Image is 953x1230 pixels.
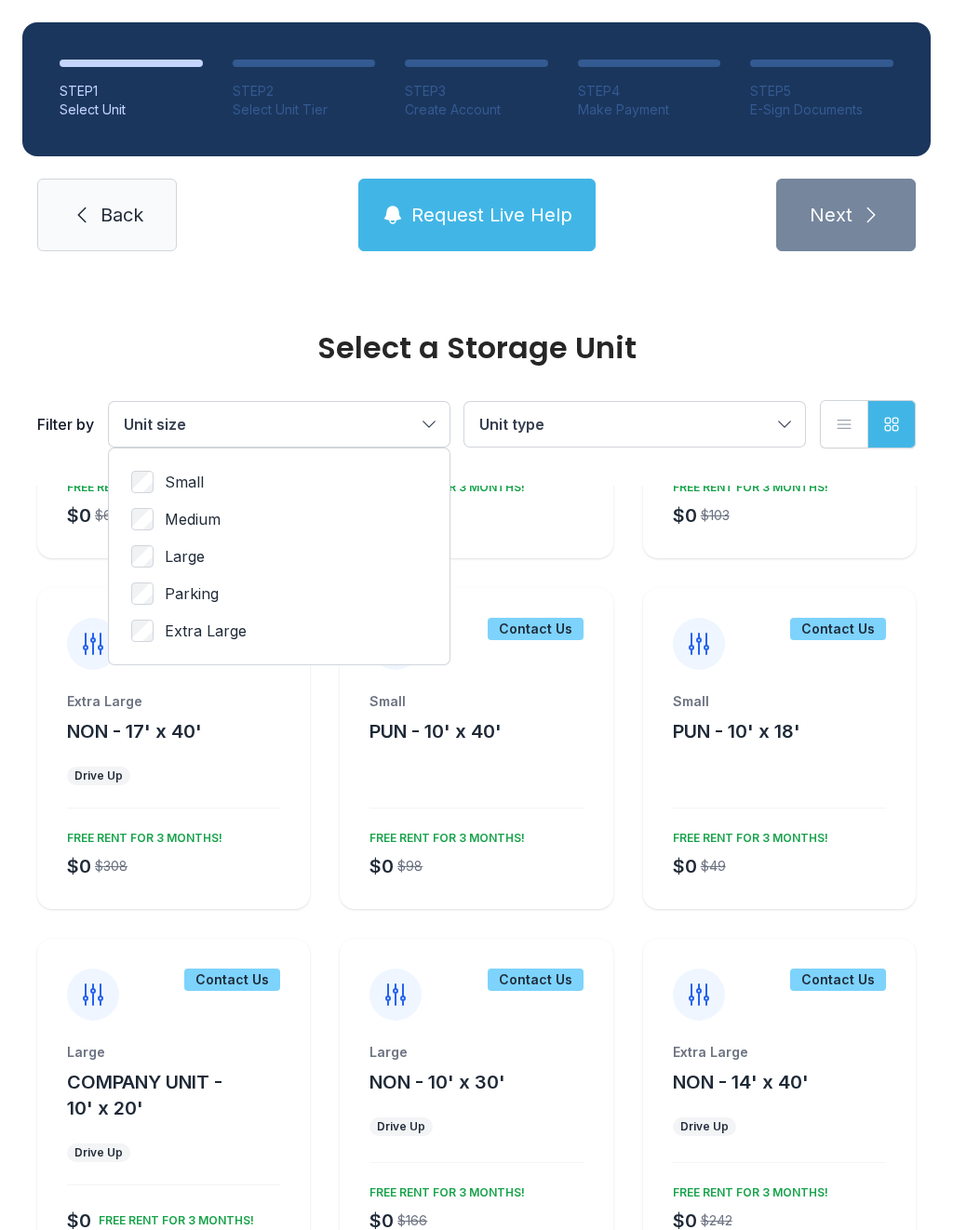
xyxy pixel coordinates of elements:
div: FREE RENT FOR 3 MONTHS! [362,823,525,846]
button: NON - 14' x 40' [673,1069,809,1095]
div: $0 [673,502,697,528]
span: Medium [165,508,221,530]
div: $62 [95,506,119,525]
div: STEP 3 [405,82,548,100]
span: NON - 17' x 40' [67,720,202,742]
div: FREE RENT FOR 3 MONTHS! [362,1178,525,1200]
div: $0 [369,853,394,879]
div: Select Unit Tier [233,100,376,119]
div: Drive Up [680,1119,729,1134]
div: Create Account [405,100,548,119]
div: Contact Us [488,618,584,640]
div: STEP 4 [578,82,721,100]
span: Parking [165,582,219,605]
button: Unit size [109,402,450,447]
div: FREE RENT FOR 3 MONTHS! [60,823,222,846]
div: $49 [701,857,726,876]
span: NON - 10' x 30' [369,1071,505,1093]
div: FREE RENT FOR 3 MONTHS! [665,1178,828,1200]
span: Request Live Help [411,202,572,228]
button: PUN - 10' x 40' [369,718,502,744]
button: PUN - 10' x 18' [673,718,800,744]
span: Large [165,545,205,568]
div: Drive Up [74,769,123,783]
div: Extra Large [673,1043,886,1062]
span: Small [165,471,204,493]
span: Back [101,202,143,228]
div: Select a Storage Unit [37,333,916,363]
div: $0 [67,502,91,528]
div: FREE RENT FOR 3 MONTHS! [91,1206,254,1228]
span: Unit type [479,415,544,434]
div: Drive Up [377,1119,425,1134]
div: Contact Us [790,618,886,640]
div: Drive Up [74,1145,123,1160]
div: Select Unit [60,100,203,119]
div: $242 [701,1211,732,1230]
div: STEP 5 [750,82,893,100]
div: $0 [673,853,697,879]
div: Small [369,692,583,711]
div: E-Sign Documents [750,100,893,119]
div: $103 [701,506,730,525]
div: $0 [67,853,91,879]
span: Extra Large [165,620,247,642]
input: Extra Large [131,620,154,642]
span: Next [810,202,852,228]
div: $166 [397,1211,427,1230]
div: STEP 2 [233,82,376,100]
div: Small [673,692,886,711]
div: $308 [95,857,128,876]
button: Unit type [464,402,805,447]
div: FREE RENT FOR 3 MONTHS! [665,823,828,846]
span: NON - 14' x 40' [673,1071,809,1093]
span: Unit size [124,415,186,434]
input: Medium [131,508,154,530]
div: Contact Us [790,969,886,991]
button: COMPANY UNIT - 10' x 20' [67,1069,302,1121]
div: Large [67,1043,280,1062]
div: Make Payment [578,100,721,119]
div: Filter by [37,413,94,435]
span: PUN - 10' x 40' [369,720,502,742]
span: COMPANY UNIT - 10' x 20' [67,1071,222,1119]
div: Extra Large [67,692,280,711]
span: PUN - 10' x 18' [673,720,800,742]
div: Large [369,1043,583,1062]
div: Contact Us [184,969,280,991]
div: Contact Us [488,969,584,991]
input: Parking [131,582,154,605]
div: $98 [397,857,423,876]
div: STEP 1 [60,82,203,100]
input: Large [131,545,154,568]
button: NON - 10' x 30' [369,1069,505,1095]
input: Small [131,471,154,493]
button: NON - 17' x 40' [67,718,202,744]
